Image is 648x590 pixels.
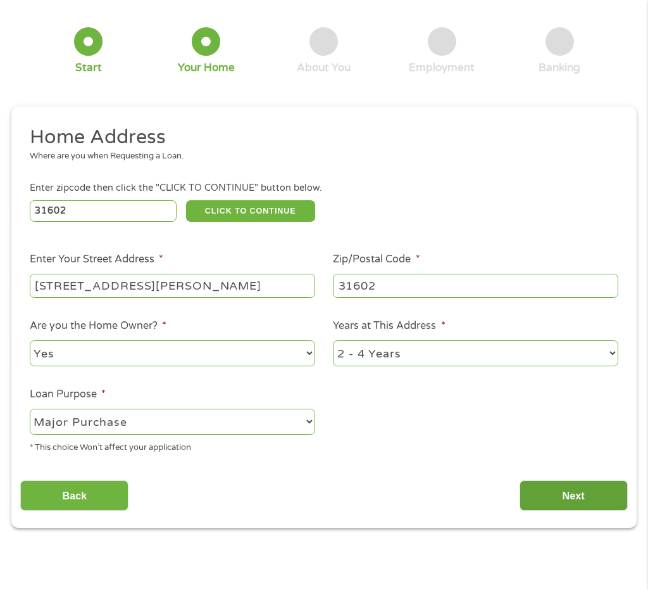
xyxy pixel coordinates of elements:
[75,61,102,75] div: Start
[30,125,609,150] h2: Home Address
[20,480,128,511] input: Back
[30,437,315,454] div: * This choice Won’t affect your application
[520,480,628,511] input: Next
[30,388,106,401] label: Loan Purpose
[297,61,351,75] div: About You
[333,253,420,266] label: Zip/Postal Code
[178,61,235,75] div: Your Home
[30,150,609,163] div: Where are you when Requesting a Loan.
[30,319,166,333] label: Are you the Home Owner?
[333,319,445,333] label: Years at This Address
[30,253,163,266] label: Enter Your Street Address
[539,61,580,75] div: Banking
[30,181,618,195] div: Enter zipcode then click the "CLICK TO CONTINUE" button below.
[30,200,177,222] input: Enter Zipcode (e.g 01510)
[186,200,315,222] button: CLICK TO CONTINUE
[30,274,315,298] input: 1 Main Street
[409,61,475,75] div: Employment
